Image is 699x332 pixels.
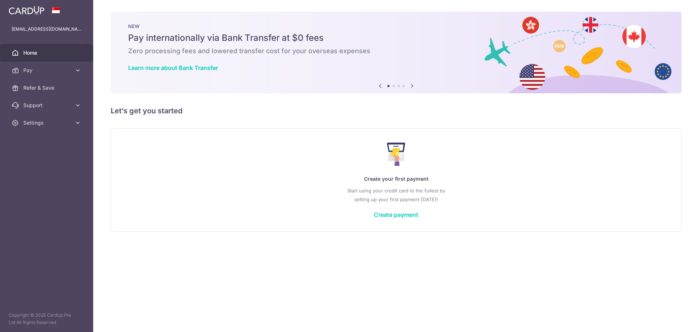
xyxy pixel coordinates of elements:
span: Support [23,102,71,109]
a: Create payment [374,211,418,218]
img: Bank transfer banner [111,12,682,93]
h6: Zero processing fees and lowered transfer cost for your overseas expenses [128,47,664,55]
img: CardUp [9,6,44,15]
span: Refer & Save [23,84,71,91]
p: [EMAIL_ADDRESS][DOMAIN_NAME] [12,26,82,33]
img: Make Payment [387,142,406,166]
span: Settings [23,119,71,126]
a: Learn more about Bank Transfer [128,64,218,71]
h5: Let’s get you started [111,105,682,117]
h5: Pay internationally via Bank Transfer at $0 fees [128,32,664,44]
p: NEW [128,23,664,29]
p: Start using your credit card to the fullest by setting up your first payment [DATE]! [126,186,667,204]
span: Home [23,49,71,56]
span: Pay [23,67,71,74]
p: Create your first payment [126,175,667,183]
